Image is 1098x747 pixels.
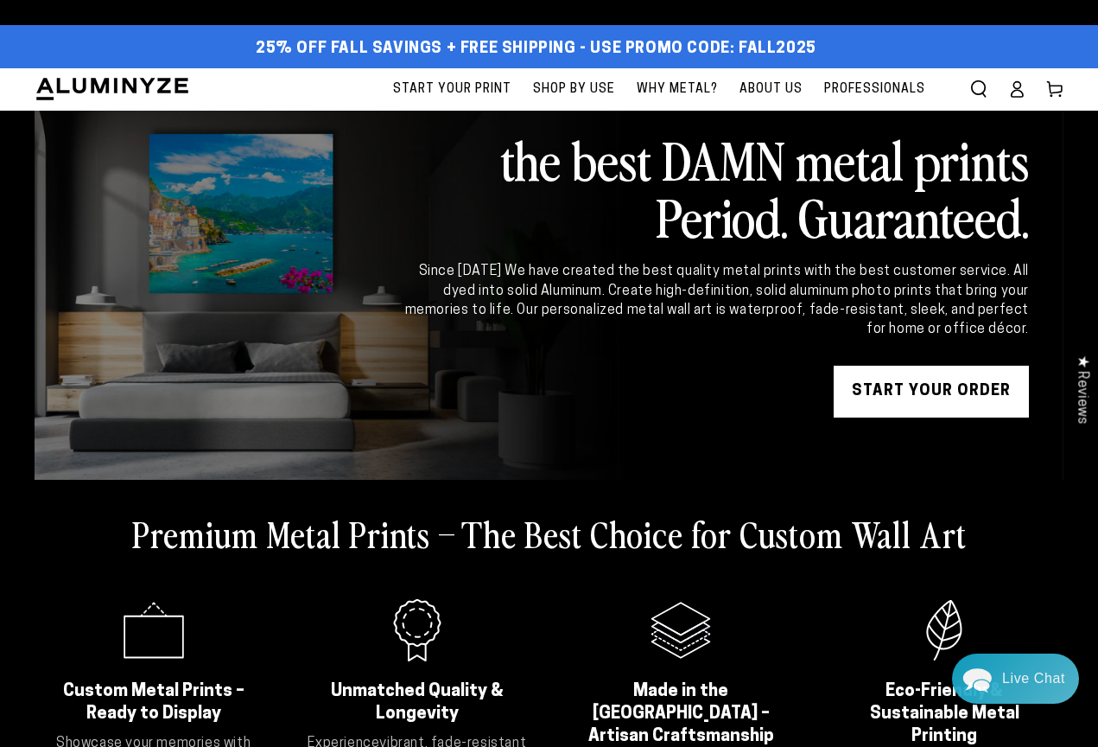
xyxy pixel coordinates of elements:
[393,79,511,100] span: Start Your Print
[952,654,1079,704] div: Chat widget toggle
[402,131,1029,245] h2: the best DAMN metal prints Period. Guaranteed.
[256,40,816,59] span: 25% off FALL Savings + Free Shipping - Use Promo Code: FALL2025
[816,68,934,111] a: Professionals
[402,262,1029,340] div: Since [DATE] We have created the best quality metal prints with the best customer service. All dy...
[1002,654,1065,704] div: Contact Us Directly
[384,68,520,111] a: Start Your Print
[628,68,727,111] a: Why Metal?
[320,680,514,725] h2: Unmatched Quality & Longevity
[824,79,925,100] span: Professionals
[1065,342,1098,437] div: Click to open Judge.me floating reviews tab
[739,79,803,100] span: About Us
[960,70,998,108] summary: Search our site
[132,511,967,556] h2: Premium Metal Prints – The Best Choice for Custom Wall Art
[731,68,811,111] a: About Us
[834,366,1029,418] a: START YOUR Order
[524,68,624,111] a: Shop By Use
[637,79,718,100] span: Why Metal?
[56,680,251,725] h2: Custom Metal Prints – Ready to Display
[533,79,615,100] span: Shop By Use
